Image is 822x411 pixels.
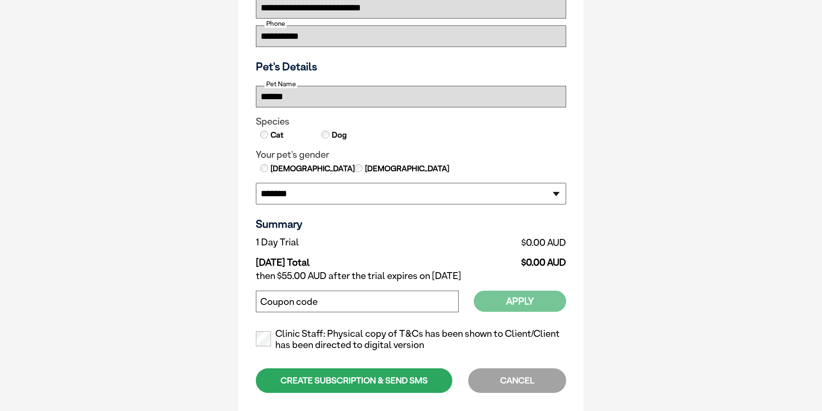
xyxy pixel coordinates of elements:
[256,250,425,268] td: [DATE] Total
[474,291,566,312] button: Apply
[425,250,566,268] td: $0.00 AUD
[256,235,425,250] td: 1 Day Trial
[252,60,570,73] h3: Pet's Details
[425,235,566,250] td: $0.00 AUD
[256,328,566,351] label: Clinic Staff: Physical copy of T&Cs has been shown to Client/Client has been directed to digital ...
[256,331,271,346] input: Clinic Staff: Physical copy of T&Cs has been shown to Client/Client has been directed to digital ...
[256,368,452,393] div: CREATE SUBSCRIPTION & SEND SMS
[265,20,287,28] label: Phone
[256,116,566,127] legend: Species
[256,268,566,284] td: then $55.00 AUD after the trial expires on [DATE]
[260,296,318,307] label: Coupon code
[468,368,566,393] div: CANCEL
[256,149,566,160] legend: Your pet's gender
[256,217,566,230] h3: Summary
